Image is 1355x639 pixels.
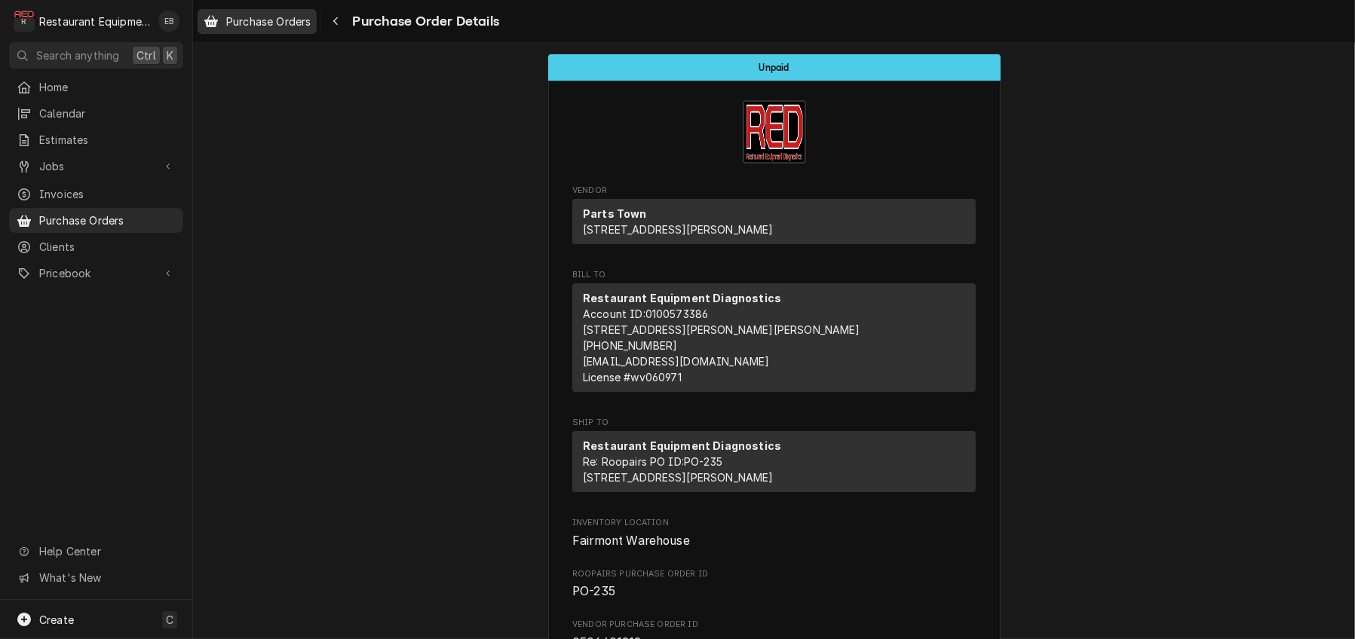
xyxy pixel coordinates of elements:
span: Unpaid [759,63,789,72]
strong: Restaurant Equipment Diagnostics [583,292,781,304]
div: Vendor [572,199,976,244]
button: Navigate back [323,9,348,33]
div: Purchase Order Bill To [572,269,976,399]
span: Help Center [39,543,174,559]
div: Emily Bird's Avatar [158,11,179,32]
span: [STREET_ADDRESS][PERSON_NAME][PERSON_NAME] [583,323,860,336]
div: Restaurant Equipment Diagnostics [39,14,150,29]
div: Ship To [572,431,976,492]
a: Go to Pricebook [9,261,183,286]
span: Ship To [572,417,976,429]
strong: Restaurant Equipment Diagnostics [583,439,781,452]
span: [STREET_ADDRESS][PERSON_NAME] [583,223,774,236]
span: [STREET_ADDRESS][PERSON_NAME] [583,471,774,484]
img: Logo [743,100,806,164]
span: Purchase Orders [39,212,176,228]
span: Pricebook [39,265,153,281]
span: Vendor [572,185,976,197]
span: What's New [39,570,174,585]
a: Estimates [9,127,183,152]
span: Jobs [39,158,153,174]
div: Vendor [572,199,976,250]
a: Clients [9,234,183,259]
div: EB [158,11,179,32]
span: Purchase Orders [226,14,311,29]
div: Bill To [572,283,976,398]
a: Purchase Orders [198,9,317,34]
span: Bill To [572,269,976,281]
span: Fairmont Warehouse [572,534,690,548]
span: PO-235 [572,584,615,598]
span: Search anything [36,47,119,63]
a: Go to What's New [9,565,183,590]
div: Status [548,54,1001,81]
div: Purchase Order Ship To [572,417,976,499]
a: [EMAIL_ADDRESS][DOMAIN_NAME] [583,355,769,368]
span: Roopairs Purchase Order ID [572,568,976,580]
div: Restaurant Equipment Diagnostics's Avatar [14,11,35,32]
div: R [14,11,35,32]
div: Roopairs Purchase Order ID [572,568,976,601]
a: Go to Jobs [9,154,183,179]
span: Inventory Location [572,517,976,529]
span: Ctrl [136,47,156,63]
span: Re: Roopairs PO ID: PO-235 [583,455,722,468]
span: Roopairs Purchase Order ID [572,582,976,601]
span: Estimates [39,132,176,148]
span: Account ID: 0100573386 [583,307,708,320]
a: Calendar [9,101,183,126]
a: Go to Help Center [9,539,183,564]
a: Purchase Orders [9,208,183,233]
div: Purchase Order Vendor [572,185,976,251]
span: Home [39,79,176,95]
strong: Parts Town [583,207,647,220]
span: Create [39,613,74,626]
button: Search anythingCtrlK [9,42,183,69]
span: License # wv060971 [583,371,682,384]
span: C [166,612,173,628]
span: Invoices [39,186,176,202]
div: Inventory Location [572,517,976,549]
span: Vendor Purchase Order ID [572,619,976,631]
span: Purchase Order Details [348,11,499,32]
span: K [167,47,173,63]
div: Bill To [572,283,976,392]
span: Inventory Location [572,532,976,550]
span: Clients [39,239,176,255]
span: Calendar [39,105,176,121]
a: Home [9,75,183,99]
a: [PHONE_NUMBER] [583,339,677,352]
div: Ship To [572,431,976,498]
a: Invoices [9,182,183,206]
